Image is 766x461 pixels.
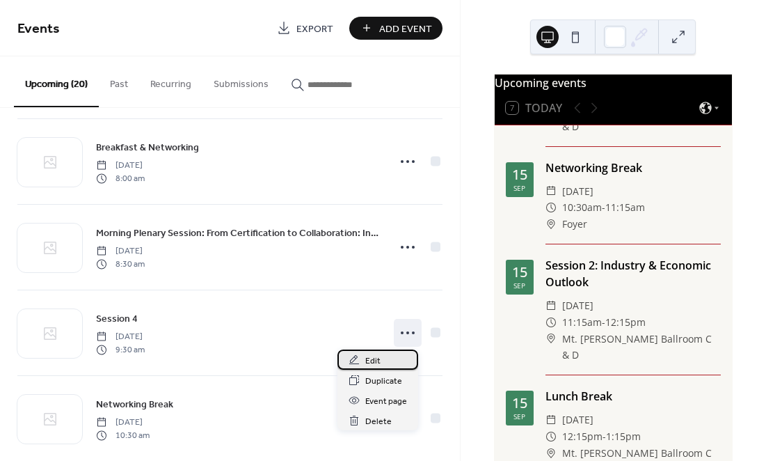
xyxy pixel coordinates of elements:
[562,314,602,331] span: 11:15am
[96,343,145,356] span: 9:30 am
[545,428,557,445] div: ​
[139,56,202,106] button: Recurring
[605,314,646,331] span: 12:15pm
[96,225,379,241] a: Morning Plenary Session: From Certification to Collaboration: Indigenous Leadership in the Global...
[96,245,145,258] span: [DATE]
[562,428,603,445] span: 12:15pm
[513,413,525,420] div: Sep
[512,396,527,410] div: 15
[17,15,60,42] span: Events
[96,311,138,327] a: Session 4
[545,331,557,347] div: ​
[545,199,557,216] div: ​
[96,141,199,155] span: Breakfast & Networking
[562,183,593,200] span: [DATE]
[603,428,606,445] span: -
[96,159,145,172] span: [DATE]
[545,412,557,428] div: ​
[513,282,525,289] div: Sep
[96,226,379,241] span: Morning Plenary Session: From Certification to Collaboration: Indigenous Leadership in the Global...
[96,172,145,185] span: 8:00 am
[512,168,527,182] div: 15
[545,216,557,233] div: ​
[545,257,721,290] div: Session 2: Industry & Economic Outlook
[96,312,138,327] span: Session 4
[96,139,199,155] a: Breakfast & Networking
[99,56,139,106] button: Past
[602,199,605,216] span: -
[96,331,145,343] span: [DATE]
[605,199,645,216] span: 11:15am
[562,199,602,216] span: 10:30am
[545,297,557,314] div: ​
[545,314,557,331] div: ​
[202,56,280,106] button: Submissions
[14,56,99,107] button: Upcoming (20)
[562,297,593,314] span: [DATE]
[495,75,732,91] div: Upcoming events
[296,22,333,36] span: Export
[365,394,407,409] span: Event page
[96,396,173,412] a: Networking Break
[96,398,173,412] span: Networking Break
[512,265,527,279] div: 15
[562,216,587,233] span: Foyer
[96,258,145,270] span: 8:30 am
[602,314,605,331] span: -
[96,429,150,442] span: 10:30 am
[513,185,525,192] div: Sep
[545,388,721,405] div: Lunch Break
[365,414,392,429] span: Delete
[96,416,150,429] span: [DATE]
[365,374,402,389] span: Duplicate
[545,159,721,176] div: Networking Break
[349,17,442,40] button: Add Event
[545,183,557,200] div: ​
[266,17,344,40] a: Export
[562,412,593,428] span: [DATE]
[606,428,641,445] span: 1:15pm
[562,331,721,364] span: Mt. [PERSON_NAME] Ballroom C & D
[365,354,381,368] span: Edit
[379,22,432,36] span: Add Event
